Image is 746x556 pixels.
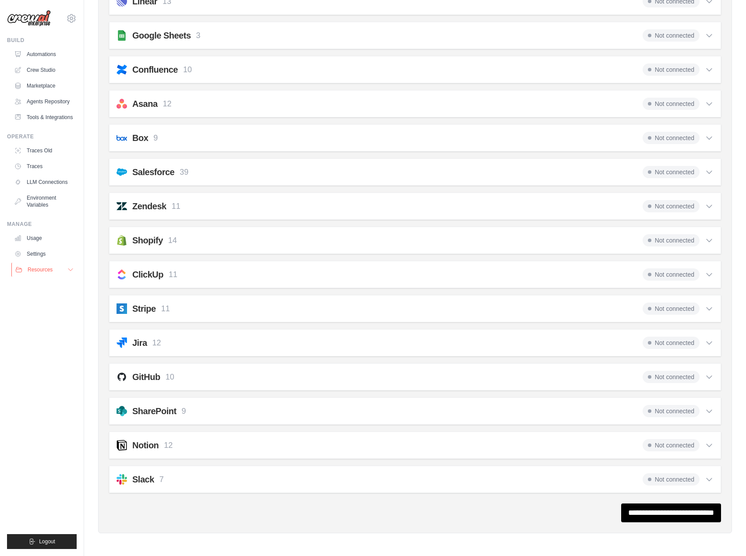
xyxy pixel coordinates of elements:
h2: Slack [132,473,154,486]
h2: Box [132,132,148,144]
img: slack.svg [117,474,127,485]
p: 3 [196,30,201,42]
h2: Notion [132,439,159,451]
h2: Zendesk [132,200,166,212]
div: Build [7,37,77,44]
img: shopify.svg [117,235,127,246]
a: Settings [11,247,77,261]
a: Traces Old [11,144,77,158]
p: 9 [153,132,158,144]
span: Resources [28,266,53,273]
span: Not connected [643,63,700,76]
p: 10 [166,371,174,383]
p: 14 [168,235,177,246]
img: salesforce.svg [117,167,127,177]
a: Tools & Integrations [11,110,77,124]
a: Marketplace [11,79,77,93]
img: zendesk.svg [117,201,127,211]
h2: Salesforce [132,166,174,178]
span: Not connected [643,98,700,110]
img: Logo [7,10,51,27]
span: Not connected [643,234,700,246]
p: 12 [152,337,161,349]
a: Traces [11,159,77,173]
img: googlesheets.svg [117,30,127,41]
p: 9 [182,405,186,417]
a: Crew Studio [11,63,77,77]
a: LLM Connections [11,175,77,189]
button: Logout [7,534,77,549]
span: Not connected [643,268,700,281]
span: Not connected [643,473,700,486]
img: github.svg [117,372,127,382]
p: 11 [169,269,177,281]
h2: GitHub [132,371,160,383]
div: Operate [7,133,77,140]
img: sharepoint.svg [117,406,127,416]
span: Not connected [643,439,700,451]
h2: Google Sheets [132,29,191,42]
img: notion.svg [117,440,127,450]
a: Agents Repository [11,95,77,109]
span: Not connected [643,200,700,212]
h2: SharePoint [132,405,177,417]
span: Not connected [643,371,700,383]
button: Resources [11,263,78,277]
img: confluence.svg [117,64,127,75]
span: Not connected [643,132,700,144]
span: Not connected [643,337,700,349]
h2: Stripe [132,303,156,315]
h2: Confluence [132,63,178,76]
h2: Shopify [132,234,163,246]
span: Not connected [643,166,700,178]
img: clickup.svg [117,269,127,280]
p: 10 [183,64,192,76]
div: Manage [7,221,77,228]
p: 12 [164,440,173,451]
a: Usage [11,231,77,245]
a: Environment Variables [11,191,77,212]
span: Not connected [643,29,700,42]
img: stripe.svg [117,303,127,314]
span: Not connected [643,405,700,417]
p: 7 [159,474,164,486]
img: jira.svg [117,338,127,348]
p: 11 [172,201,180,212]
p: 12 [163,98,172,110]
span: Not connected [643,303,700,315]
img: asana.svg [117,99,127,109]
p: 39 [180,166,188,178]
h2: Asana [132,98,158,110]
img: box.svg [117,133,127,143]
h2: ClickUp [132,268,163,281]
a: Automations [11,47,77,61]
h2: Jira [132,337,147,349]
span: Logout [39,538,55,545]
p: 11 [161,303,170,315]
